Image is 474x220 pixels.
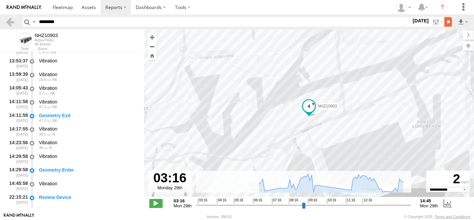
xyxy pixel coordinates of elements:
span: 05:16 [234,198,243,204]
div: NHZ10903 - View Asset History [35,33,58,38]
i: ? [437,2,448,13]
div: © Copyright 2025 - [404,215,470,219]
label: Search Query [31,17,37,27]
span: Heading: 30 [52,105,57,109]
div: 14:11:58 [DATE] [5,98,29,110]
span: Heading: 30 [52,119,57,123]
label: Search Filter Options [430,17,444,27]
span: Heading: 66 [50,91,55,95]
div: Geometry Enter [39,167,138,173]
div: All Assets [35,42,58,46]
div: 14:45:58 [DATE] [5,180,29,192]
a: Back to previous Page [5,17,15,27]
button: Zoom Home [147,51,157,60]
label: Export results as... [457,17,469,27]
div: 22:15:22 [DATE] [5,207,29,219]
div: Version: 308.01 [207,215,232,219]
span: Mon 29th Sep 2025 [174,203,192,208]
div: Geometry Exit [39,113,138,119]
span: 1.9 [39,50,49,54]
div: Time [5,47,29,51]
a: Visit our Website [4,213,34,220]
span: 07:16 [272,198,281,204]
span: 3.7 [39,91,49,95]
div: Review Device [39,208,138,214]
div: ActiveTRAC [35,38,58,42]
span: Heading: 17 [52,132,55,136]
span: NHZ10903 [318,104,337,108]
div: Vibration [39,58,138,64]
strong: 03:16 [174,198,192,203]
span: Heading: 38 [52,77,57,81]
div: 14:17:55 [DATE] [5,125,29,138]
span: 39.1 [39,132,51,136]
span: 09:16 [308,198,317,204]
button: Zoom in [147,33,157,42]
div: 13:53:37 [DATE] [5,57,29,69]
span: Heading: 239 [50,50,56,54]
div: Vibration [39,71,138,77]
span: 06:16 [253,198,262,204]
label: Play/Stop [149,199,163,208]
span: 10:16 [327,198,336,204]
span: 04:16 [217,198,226,204]
span: 12:16 [363,198,372,204]
div: 14:05:43 [DATE] [5,84,29,96]
a: Terms and Conditions [435,215,470,219]
div: 2 [427,172,469,187]
div: Vibration [39,140,138,146]
div: Vibration [39,99,138,105]
div: Vibration [39,181,138,187]
div: 14:11:58 [DATE] [5,112,29,124]
div: 22:15:21 [DATE] [5,193,29,206]
label: [DATE] [411,17,430,24]
strong: 14:45 [420,198,438,203]
div: Event [38,47,144,51]
span: 47.2 [39,119,51,123]
div: 14:29:58 [DATE] [5,152,29,165]
button: Zoom out [147,42,157,51]
span: Mon 29th Sep 2025 [420,203,438,208]
span: 47.2 [39,105,51,109]
span: 03:16 [198,198,207,204]
span: 11:16 [346,198,355,204]
span: 15.5 [39,77,51,81]
div: Vibration [39,153,138,159]
span: 08:16 [289,198,298,204]
span: 36 [39,146,48,150]
div: Vibration [39,126,138,132]
span: Heading: 16 [49,146,52,150]
div: 13:59:39 [DATE] [5,70,29,83]
div: Zulema McIntosch [394,2,413,12]
div: 14:23:56 [DATE] [5,139,29,151]
div: 14:29:58 [DATE] [5,166,29,178]
div: Review Device [39,194,138,200]
div: Vibration [39,85,138,91]
img: rand-logo.svg [7,5,41,10]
